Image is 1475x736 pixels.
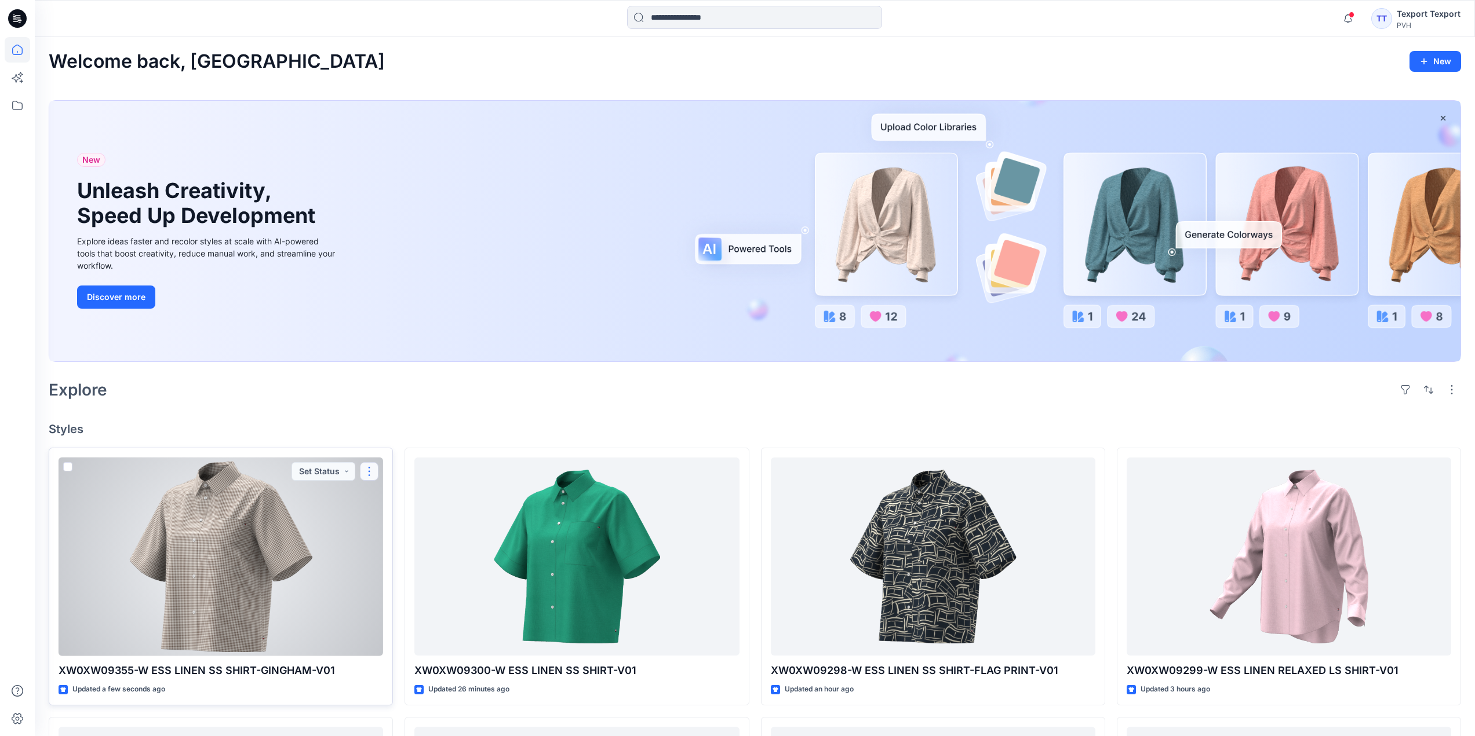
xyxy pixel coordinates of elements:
[428,683,509,695] p: Updated 26 minutes ago
[771,457,1095,656] a: XW0XW09298-W ESS LINEN SS SHIRT-FLAG PRINT-V01
[77,178,321,228] h1: Unleash Creativity, Speed Up Development
[59,457,383,656] a: XW0XW09355-W ESS LINEN SS SHIRT-GINGHAM-V01
[1397,7,1461,21] div: Texport Texport
[1397,21,1461,30] div: PVH
[49,51,385,72] h2: Welcome back, [GEOGRAPHIC_DATA]
[72,683,165,695] p: Updated a few seconds ago
[1127,662,1451,679] p: XW0XW09299-W ESS LINEN RELAXED LS SHIRT-V01
[49,380,107,399] h2: Explore
[1371,8,1392,29] div: TT
[49,422,1461,436] h4: Styles
[82,153,100,167] span: New
[771,662,1095,679] p: XW0XW09298-W ESS LINEN SS SHIRT-FLAG PRINT-V01
[1127,457,1451,656] a: XW0XW09299-W ESS LINEN RELAXED LS SHIRT-V01
[414,457,739,656] a: XW0XW09300-W ESS LINEN SS SHIRT-V01
[1410,51,1461,72] button: New
[77,285,338,309] a: Discover more
[785,683,854,695] p: Updated an hour ago
[414,662,739,679] p: XW0XW09300-W ESS LINEN SS SHIRT-V01
[59,662,383,679] p: XW0XW09355-W ESS LINEN SS SHIRT-GINGHAM-V01
[77,285,155,309] button: Discover more
[1141,683,1210,695] p: Updated 3 hours ago
[77,235,338,272] div: Explore ideas faster and recolor styles at scale with AI-powered tools that boost creativity, red...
